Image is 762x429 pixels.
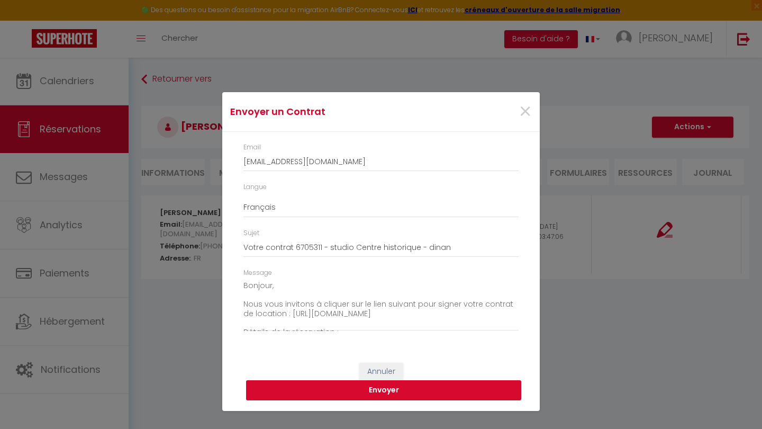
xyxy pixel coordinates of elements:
button: Annuler [359,363,403,381]
button: Close [519,101,532,123]
label: Email [243,142,261,153]
h4: Envoyer un Contrat [230,104,427,119]
span: × [519,96,532,128]
button: Ouvrir le widget de chat LiveChat [8,4,40,36]
label: Langue [243,182,267,192]
label: Sujet [243,228,259,238]
button: Envoyer [246,380,521,400]
label: Message [243,268,272,278]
